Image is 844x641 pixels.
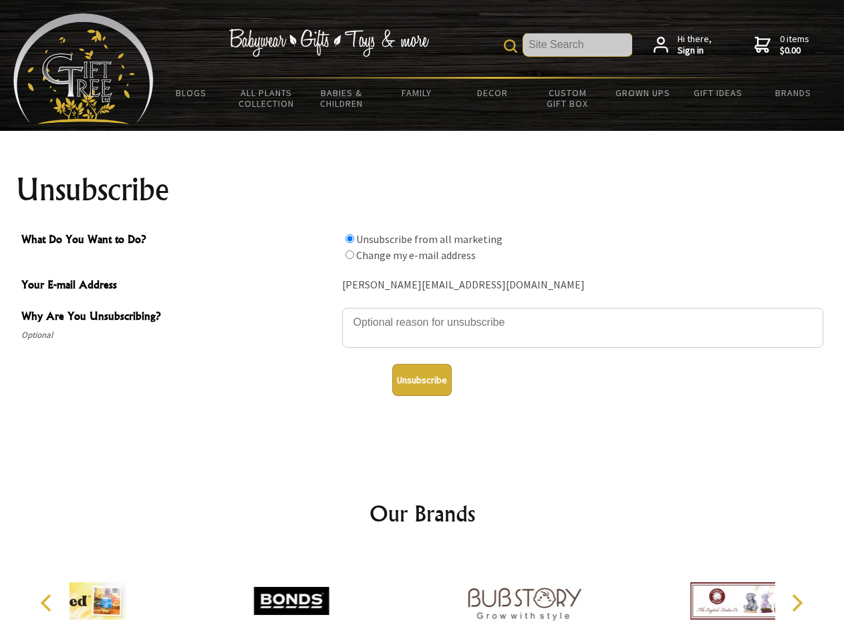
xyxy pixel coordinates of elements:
input: What Do You Want to Do? [345,234,354,243]
a: Hi there,Sign in [654,33,712,57]
h2: Our Brands [27,497,818,529]
a: Brands [756,79,831,107]
h1: Unsubscribe [16,174,829,206]
strong: $0.00 [780,45,809,57]
button: Next [782,588,811,618]
strong: Sign in [678,45,712,57]
img: product search [504,39,517,53]
img: Babywear - Gifts - Toys & more [229,29,429,57]
a: Family [380,79,455,107]
button: Previous [33,588,63,618]
span: Hi there, [678,33,712,57]
span: Why Are You Unsubscribing? [21,308,335,327]
a: 0 items$0.00 [754,33,809,57]
label: Change my e-mail address [356,248,476,262]
input: What Do You Want to Do? [345,250,354,259]
input: Site Search [523,33,632,56]
a: Grown Ups [605,79,680,107]
div: [PERSON_NAME][EMAIL_ADDRESS][DOMAIN_NAME] [342,275,823,296]
label: Unsubscribe from all marketing [356,232,503,246]
a: Babies & Children [304,79,380,118]
textarea: Why Are You Unsubscribing? [342,308,823,348]
img: Babyware - Gifts - Toys and more... [13,13,154,124]
span: What Do You Want to Do? [21,231,335,250]
span: 0 items [780,33,809,57]
a: BLOGS [154,79,229,107]
a: All Plants Collection [229,79,305,118]
a: Gift Ideas [680,79,756,107]
a: Custom Gift Box [530,79,605,118]
span: Your E-mail Address [21,276,335,296]
button: Unsubscribe [392,364,452,396]
a: Decor [454,79,530,107]
span: Optional [21,327,335,343]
